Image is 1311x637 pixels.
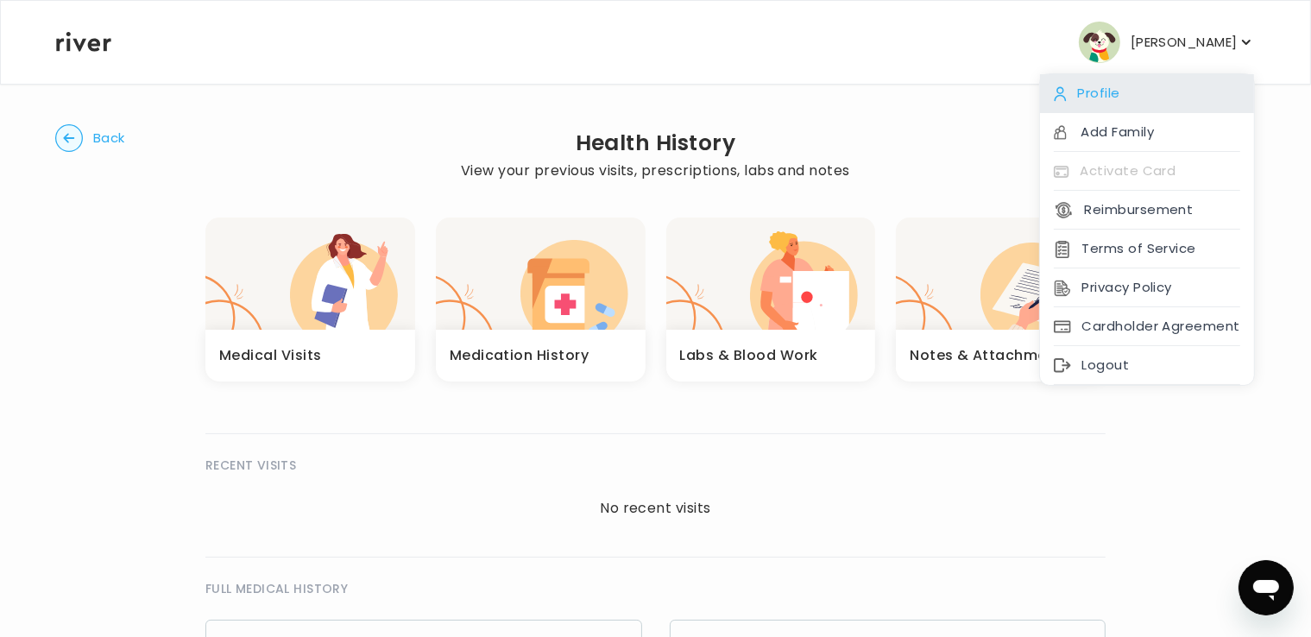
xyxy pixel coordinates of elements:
div: Profile [1040,74,1254,113]
p: View your previous visits, prescriptions, labs and notes [461,159,850,183]
img: user avatar [1079,22,1120,63]
button: Medical Visits [205,218,415,382]
button: Back [55,124,125,152]
h2: Health History [461,131,850,155]
button: user avatar[PERSON_NAME] [1079,22,1255,63]
h3: Medication History [450,344,589,368]
button: Labs & Blood Work [666,218,876,382]
button: Reimbursement [1054,198,1193,222]
span: Back [93,126,125,150]
div: Add Family [1040,113,1254,152]
h3: Labs & Blood Work [680,344,818,368]
iframe: Button to launch messaging window [1239,560,1294,615]
button: Medication History [436,218,646,382]
div: Activate Card [1040,152,1254,191]
div: No recent visits [205,496,1106,520]
span: FULL MEDICAL HISTORY [205,578,348,599]
div: Terms of Service [1040,230,1254,268]
button: Notes & Attachments [896,218,1106,382]
div: Privacy Policy [1040,268,1254,307]
h3: Medical Visits [219,344,322,368]
h3: Notes & Attachments [910,344,1070,368]
p: [PERSON_NAME] [1131,30,1238,54]
div: Logout [1040,346,1254,385]
span: RECENT VISITS [205,455,296,476]
div: Cardholder Agreement [1040,307,1254,346]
